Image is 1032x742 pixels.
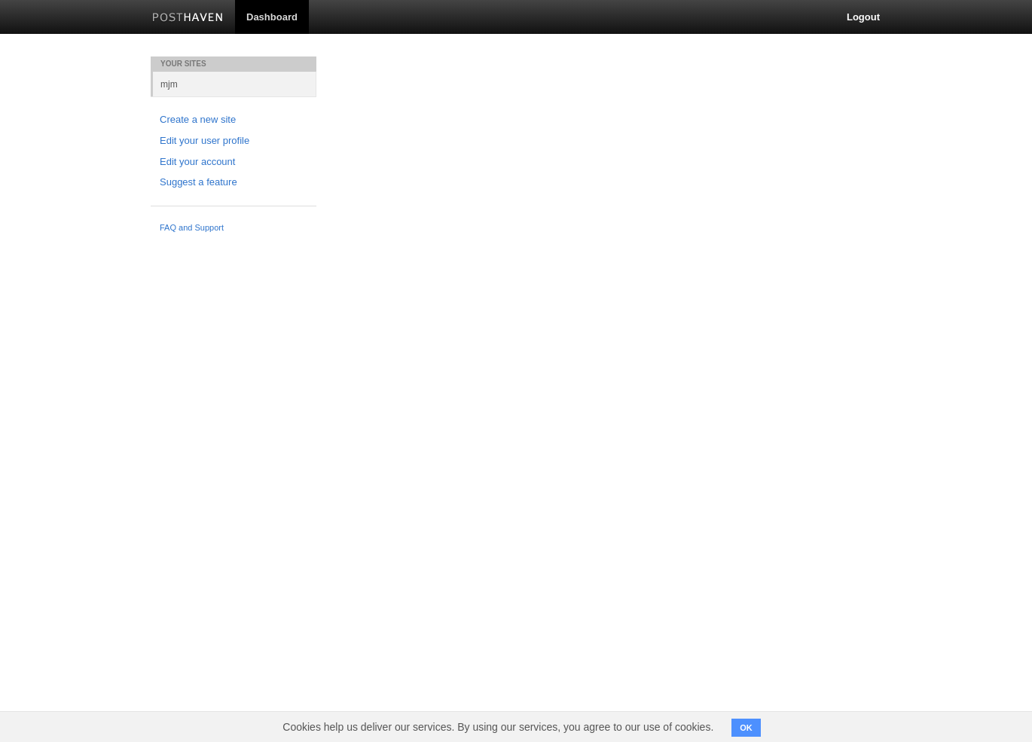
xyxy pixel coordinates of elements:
[160,175,307,191] a: Suggest a feature
[151,56,316,72] li: Your Sites
[731,719,761,737] button: OK
[160,112,307,128] a: Create a new site
[160,221,307,235] a: FAQ and Support
[160,154,307,170] a: Edit your account
[153,72,316,96] a: mjm
[160,133,307,149] a: Edit your user profile
[152,13,224,24] img: Posthaven-bar
[267,712,728,742] span: Cookies help us deliver our services. By using our services, you agree to our use of cookies.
